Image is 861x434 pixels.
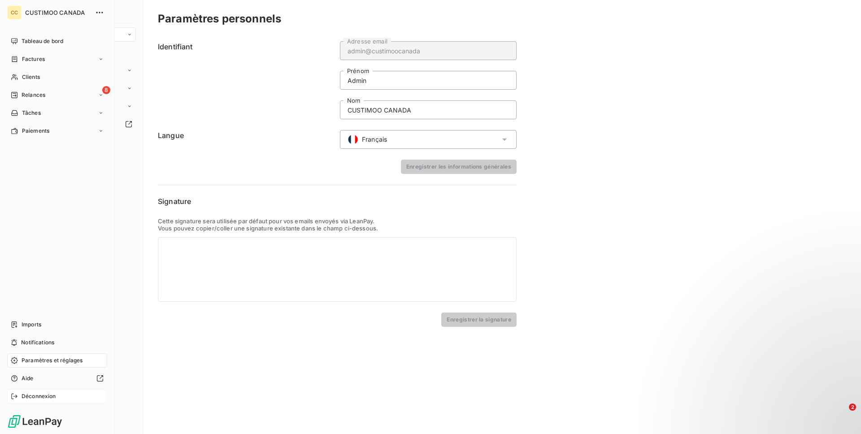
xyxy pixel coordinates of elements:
p: Vous pouvez copier/coller une signature existante dans le champ ci-dessous. [158,225,517,232]
span: Aide [22,374,34,382]
span: Factures [22,55,45,63]
span: Tâches [22,109,41,117]
iframe: Intercom notifications message [682,347,861,410]
h6: Identifiant [158,41,335,119]
input: placeholder [340,100,517,119]
span: 8 [102,86,110,94]
span: CUSTIMOO CANADA [25,9,90,16]
span: Paiements [22,127,49,135]
button: Enregistrer la signature [441,312,517,327]
h6: Signature [158,196,517,207]
span: Notifications [21,339,54,347]
span: Paramètres et réglages [22,356,83,365]
img: Logo LeanPay [7,414,63,429]
span: 2 [849,404,856,411]
a: Aide [7,371,107,386]
h6: Langue [158,130,335,149]
iframe: Intercom live chat [831,404,852,425]
input: placeholder [340,41,517,60]
span: Déconnexion [22,392,56,400]
span: Tableau de bord [22,37,63,45]
span: Clients [22,73,40,81]
span: Relances [22,91,45,99]
p: Cette signature sera utilisée par défaut pour vos emails envoyés via LeanPay. [158,217,517,225]
input: placeholder [340,71,517,90]
span: Français [362,135,387,144]
span: Imports [22,321,41,329]
button: Enregistrer les informations générales [401,160,517,174]
div: CC [7,5,22,20]
h3: Paramètres personnels [158,11,281,27]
